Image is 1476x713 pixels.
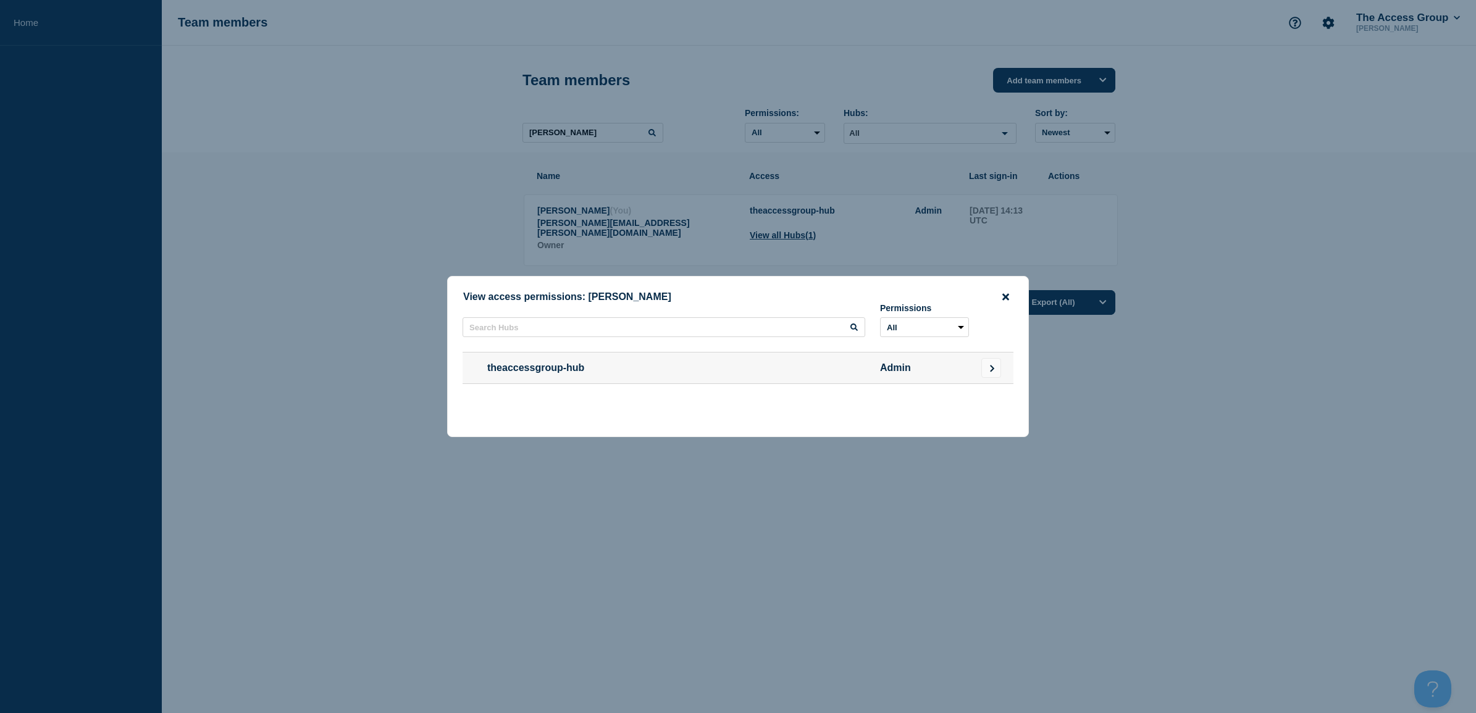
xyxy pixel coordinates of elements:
[463,362,865,373] span: theaccessgroup-hub
[463,317,865,337] input: Search Hubs
[880,303,969,313] div: Permissions
[999,291,1013,303] button: close button
[448,291,1028,303] div: View access permissions: [PERSON_NAME]
[981,358,1001,378] button: Go to Connected Hubs
[880,362,969,373] span: Admin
